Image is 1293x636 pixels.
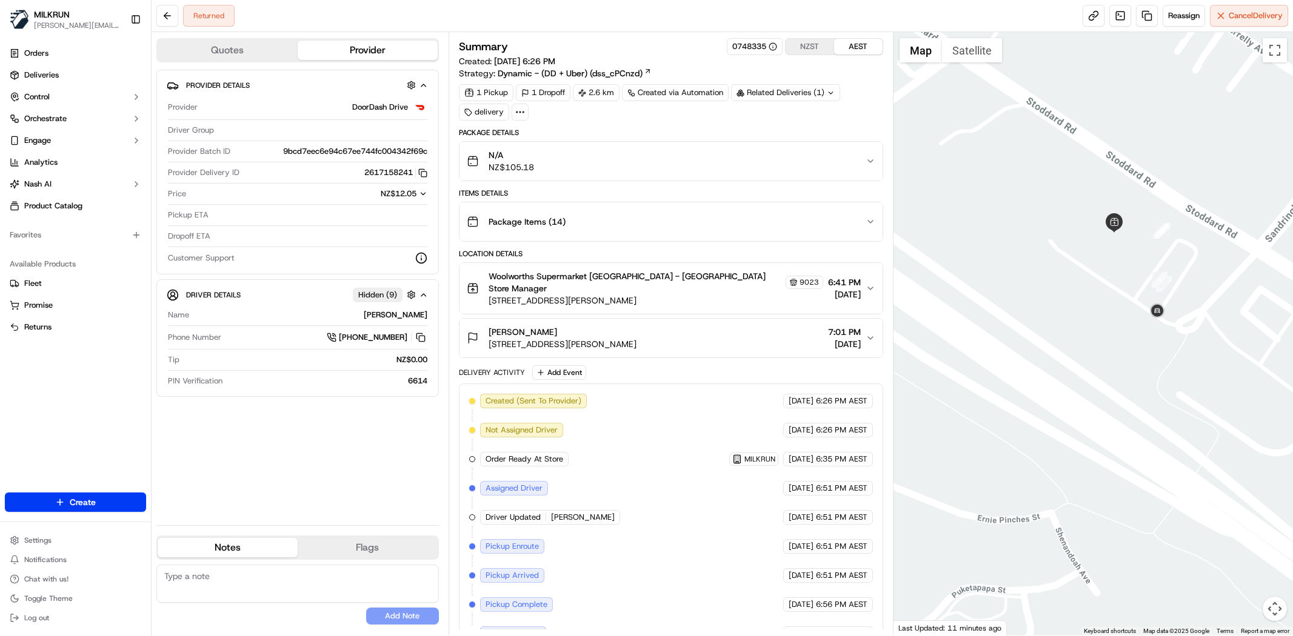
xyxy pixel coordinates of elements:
[816,541,867,552] span: 6:51 PM AEST
[486,541,539,552] span: Pickup Enroute
[24,135,51,146] span: Engage
[486,599,547,610] span: Pickup Complete
[168,210,209,220] span: Pickup ETA
[732,41,777,52] button: 0748335
[489,270,783,294] span: Woolworths Supermarket [GEOGRAPHIC_DATA] - [GEOGRAPHIC_DATA] Store Manager
[1229,10,1283,21] span: Cancel Delivery
[942,38,1002,62] button: Show satellite imagery
[459,104,509,121] div: delivery
[364,167,427,178] button: 2617158241
[459,67,652,79] div: Strategy:
[1084,627,1136,635] button: Keyboard shortcuts
[486,454,563,465] span: Order Ready At Store
[298,538,438,557] button: Flags
[158,41,298,60] button: Quotes
[24,157,58,168] span: Analytics
[532,365,586,380] button: Add Event
[10,10,29,29] img: MILKRUN
[459,142,883,181] button: N/ANZ$105.18
[321,188,427,199] button: NZ$12.05
[489,326,557,338] span: [PERSON_NAME]
[5,44,146,63] a: Orders
[489,149,534,161] span: N/A
[516,84,570,101] div: 1 Dropoff
[489,216,566,228] span: Package Items ( 14 )
[459,202,883,241] button: Package Items (14)
[227,376,427,386] div: 6614
[789,396,814,406] span: [DATE]
[486,425,558,436] span: Not Assigned Driver
[168,188,186,199] span: Price
[789,541,814,552] span: [DATE]
[10,278,141,289] a: Fleet
[168,102,198,113] span: Provider
[459,55,555,67] span: Created:
[381,188,416,199] span: NZ$12.05
[897,620,937,635] a: Open this area in Google Maps (opens a new window)
[5,196,146,216] a: Product Catalog
[168,354,179,365] span: Tip
[786,39,834,55] button: NZST
[459,84,513,101] div: 1 Pickup
[1153,223,1169,239] div: 2
[10,300,141,311] a: Promise
[828,326,861,338] span: 7:01 PM
[339,332,407,343] span: [PHONE_NUMBER]
[731,84,840,101] div: Related Deliveries (1)
[551,512,615,523] span: [PERSON_NAME]
[789,512,814,523] span: [DATE]
[34,21,121,30] span: [PERSON_NAME][EMAIL_ADDRESS][DOMAIN_NAME]
[1143,628,1209,634] span: Map data ©2025 Google
[489,161,534,173] span: NZ$105.18
[1263,597,1287,621] button: Map camera controls
[24,574,68,584] span: Chat with us!
[168,167,239,178] span: Provider Delivery ID
[486,483,543,494] span: Assigned Driver
[24,48,48,59] span: Orders
[900,38,942,62] button: Show street map
[5,492,146,512] button: Create
[352,102,408,113] span: DoorDash Drive
[1168,10,1200,21] span: Reassign
[486,570,539,581] span: Pickup Arrived
[498,67,643,79] span: Dynamic - (DD + Uber) (dss_cPCnzd)
[828,276,861,288] span: 6:41 PM
[5,609,146,626] button: Log out
[800,277,819,287] span: 9023
[167,285,429,305] button: Driver DetailsHidden (9)
[24,113,67,124] span: Orchestrate
[283,146,427,157] span: 9bcd7eec6e94c67ee744fc004342f69c
[5,65,146,85] a: Deliveries
[168,125,214,136] span: Driver Group
[459,249,883,259] div: Location Details
[489,338,636,350] span: [STREET_ADDRESS][PERSON_NAME]
[622,84,729,101] div: Created via Automation
[459,41,508,52] h3: Summary
[459,319,883,357] button: [PERSON_NAME][STREET_ADDRESS][PERSON_NAME]7:01 PM[DATE]
[10,322,141,333] a: Returns
[834,39,883,55] button: AEST
[828,288,861,300] span: [DATE]
[1155,223,1171,239] div: 3
[34,8,70,21] span: MILKRUN
[5,131,146,150] button: Engage
[1210,5,1288,27] button: CancelDelivery
[5,87,146,107] button: Control
[167,75,429,95] button: Provider Details
[24,535,52,545] span: Settings
[353,287,419,302] button: Hidden (9)
[158,538,298,557] button: Notes
[816,396,867,406] span: 6:26 PM AEST
[5,254,146,274] div: Available Products
[816,425,867,436] span: 6:26 PM AEST
[24,179,52,190] span: Nash AI
[789,425,814,436] span: [DATE]
[5,109,146,128] button: Orchestrate
[1263,38,1287,62] button: Toggle fullscreen view
[70,496,96,508] span: Create
[24,278,42,289] span: Fleet
[186,290,241,300] span: Driver Details
[1241,628,1289,634] a: Report a map error
[24,613,49,623] span: Log out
